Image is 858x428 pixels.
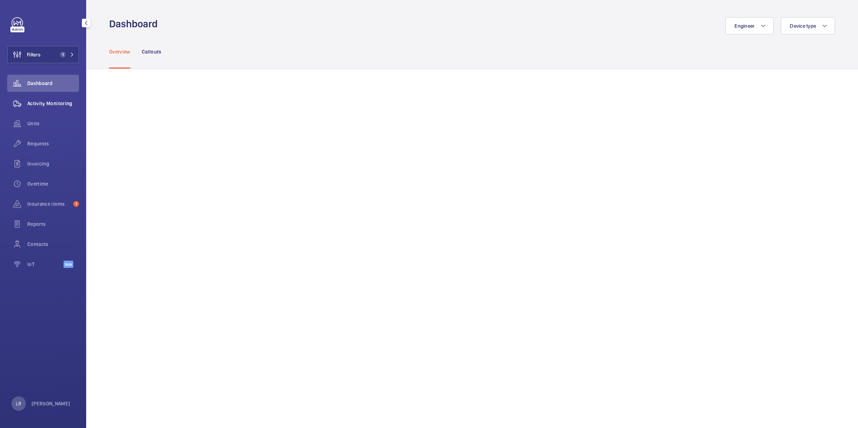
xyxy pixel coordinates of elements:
[790,23,816,29] span: Device type
[27,160,79,167] span: Invoicing
[109,48,130,55] p: Overview
[27,220,79,228] span: Reports
[142,48,162,55] p: Callouts
[60,52,66,57] span: 1
[27,51,41,58] span: Filters
[27,200,70,208] span: Insurance items
[726,17,774,34] button: Engineer
[27,120,79,127] span: Units
[64,261,73,268] span: Beta
[109,17,162,31] h1: Dashboard
[32,400,70,407] p: [PERSON_NAME]
[735,23,755,29] span: Engineer
[781,17,835,34] button: Device type
[27,180,79,187] span: Overtime
[27,241,79,248] span: Contacts
[27,261,64,268] span: IoT
[27,140,79,147] span: Requests
[27,100,79,107] span: Activity Monitoring
[73,201,79,207] span: 1
[27,80,79,87] span: Dashboard
[16,400,21,407] p: LR
[7,46,79,63] button: Filters1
